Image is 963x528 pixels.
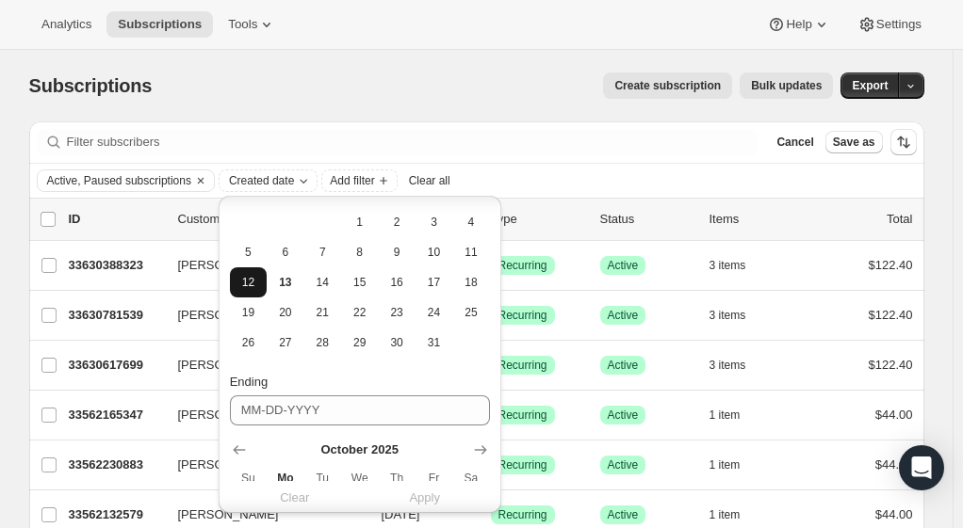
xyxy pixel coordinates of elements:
[385,335,407,350] span: 30
[230,375,268,389] span: Ending
[349,335,370,350] span: 29
[267,237,303,267] button: Monday October 6 2025
[875,457,913,472] span: $44.00
[608,258,639,273] span: Active
[460,215,481,230] span: 4
[69,256,163,275] p: 33630388323
[69,306,163,325] p: 33630781539
[312,245,334,260] span: 7
[69,406,163,424] p: 33562165347
[341,207,378,237] button: Wednesday October 1 2025
[416,463,452,493] th: Friday
[401,169,458,192] button: Clear all
[349,245,370,260] span: 8
[899,445,944,490] div: Open Intercom Messenger
[416,267,452,297] button: Friday October 17 2025
[304,297,341,328] button: Tuesday October 21 2025
[312,335,334,350] span: 28
[608,308,639,323] span: Active
[385,305,407,320] span: 23
[106,11,213,38] button: Subscriptions
[378,207,415,237] button: Thursday October 2 2025
[217,11,287,38] button: Tools
[452,237,489,267] button: Saturday October 11 2025
[710,402,761,428] button: 1 item
[267,328,303,358] button: Monday October 27 2025
[228,17,257,32] span: Tools
[751,78,822,93] span: Bulk updates
[710,258,746,273] span: 3 items
[608,457,639,472] span: Active
[69,252,913,279] div: 33630388323[PERSON_NAME][DATE]SuccessRecurringSuccessActive3 items$122.40
[69,352,913,378] div: 33630617699[PERSON_NAME][DATE]SuccessRecurringSuccessActive3 items$122.40
[229,173,294,188] span: Created date
[385,245,407,260] span: 9
[710,452,761,478] button: 1 item
[230,463,267,493] th: Sunday
[30,11,103,38] button: Analytics
[423,335,445,350] span: 31
[608,408,639,423] span: Active
[69,502,913,528] div: 33562132579[PERSON_NAME][DATE]SuccessRecurringSuccessActive1 item$44.00
[118,17,202,32] span: Subscriptions
[710,252,767,279] button: 3 items
[341,297,378,328] button: Wednesday October 22 2025
[226,437,253,463] button: Show previous month, September 2025
[710,308,746,323] span: 3 items
[600,210,694,229] p: Status
[230,237,267,267] button: Sunday October 5 2025
[349,215,370,230] span: 1
[460,245,481,260] span: 11
[330,173,374,188] span: Add filter
[230,328,267,358] button: Sunday October 26 2025
[378,328,415,358] button: Thursday October 30 2025
[890,129,917,155] button: Sort the results
[416,237,452,267] button: Friday October 10 2025
[869,358,913,372] span: $122.40
[230,297,267,328] button: Sunday October 19 2025
[875,507,913,521] span: $44.00
[710,408,741,423] span: 1 item
[237,275,259,290] span: 12
[452,297,489,328] button: Saturday October 25 2025
[274,245,296,260] span: 6
[409,173,450,188] span: Clear all
[304,237,341,267] button: Tuesday October 7 2025
[191,170,210,191] button: Clear
[603,72,732,99] button: Create subscription
[608,358,639,373] span: Active
[740,72,833,99] button: Bulk updates
[274,275,296,290] span: 13
[710,210,804,229] div: Items
[710,302,767,328] button: 3 items
[786,17,811,32] span: Help
[416,207,452,237] button: Friday October 3 2025
[237,471,259,486] span: Su
[378,267,415,297] button: Thursday October 16 2025
[769,131,821,153] button: Cancel
[710,507,741,522] span: 1 item
[69,210,163,229] p: ID
[460,471,481,486] span: Sa
[710,457,741,472] span: 1 item
[423,275,445,290] span: 17
[385,275,407,290] span: 16
[349,471,370,486] span: We
[869,258,913,272] span: $122.40
[467,437,494,463] button: Show next month, November 2025
[274,305,296,320] span: 20
[378,463,415,493] th: Thursday
[41,17,91,32] span: Analytics
[230,267,267,297] button: Sunday October 12 2025
[498,358,547,373] span: Recurring
[38,170,191,191] button: Active, Paused subscriptions
[312,305,334,320] span: 21
[841,72,899,99] button: Export
[378,237,415,267] button: Thursday October 9 2025
[29,75,153,96] span: Subscriptions
[69,402,913,428] div: 33562165347[PERSON_NAME][DATE]SuccessRecurringSuccessActive1 item$44.00
[385,471,407,486] span: Th
[341,237,378,267] button: Wednesday October 8 2025
[341,328,378,358] button: Wednesday October 29 2025
[69,505,163,524] p: 33562132579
